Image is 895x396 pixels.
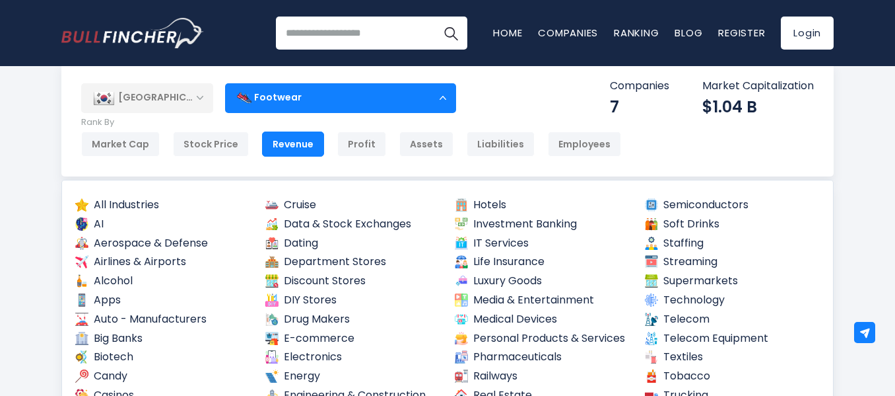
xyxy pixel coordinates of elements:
[264,254,442,270] a: Department Stores
[74,235,252,252] a: Aerospace & Defense
[453,216,632,233] a: Investment Banking
[644,254,822,270] a: Streaming
[264,216,442,233] a: Data & Stock Exchanges
[467,132,535,157] div: Liabilities
[453,254,632,270] a: Life Insurance
[225,83,456,113] div: Footwear
[74,292,252,309] a: Apps
[453,292,632,309] a: Media & Entertainment
[781,17,834,50] a: Login
[453,197,632,214] a: Hotels
[453,273,632,290] a: Luxury Goods
[548,132,621,157] div: Employees
[453,235,632,252] a: IT Services
[74,349,252,366] a: Biotech
[453,331,632,347] a: Personal Products & Services
[644,349,822,366] a: Textiles
[614,26,659,40] a: Ranking
[644,368,822,385] a: Tobacco
[702,97,814,117] div: $1.04 B
[74,311,252,328] a: Auto - Manufacturers
[644,197,822,214] a: Semiconductors
[264,273,442,290] a: Discount Stores
[644,235,822,252] a: Staffing
[264,235,442,252] a: Dating
[453,349,632,366] a: Pharmaceuticals
[434,17,467,50] button: Search
[264,331,442,347] a: E-commerce
[644,273,822,290] a: Supermarkets
[644,311,822,328] a: Telecom
[74,254,252,270] a: Airlines & Airports
[264,292,442,309] a: DIY Stores
[644,216,822,233] a: Soft Drinks
[538,26,598,40] a: Companies
[264,368,442,385] a: Energy
[718,26,765,40] a: Register
[610,79,669,93] p: Companies
[81,132,160,157] div: Market Cap
[453,368,632,385] a: Railways
[173,132,249,157] div: Stock Price
[262,132,324,157] div: Revenue
[702,79,814,93] p: Market Capitalization
[644,292,822,309] a: Technology
[264,311,442,328] a: Drug Makers
[337,132,386,157] div: Profit
[81,117,621,128] p: Rank By
[399,132,453,157] div: Assets
[81,83,213,112] div: [GEOGRAPHIC_DATA]
[610,97,669,117] div: 7
[74,216,252,233] a: AI
[74,197,252,214] a: All Industries
[644,331,822,347] a: Telecom Equipment
[74,273,252,290] a: Alcohol
[493,26,522,40] a: Home
[453,311,632,328] a: Medical Devices
[264,349,442,366] a: Electronics
[61,18,204,48] img: Bullfincher logo
[675,26,702,40] a: Blog
[61,18,203,48] a: Go to homepage
[74,331,252,347] a: Big Banks
[74,368,252,385] a: Candy
[264,197,442,214] a: Cruise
